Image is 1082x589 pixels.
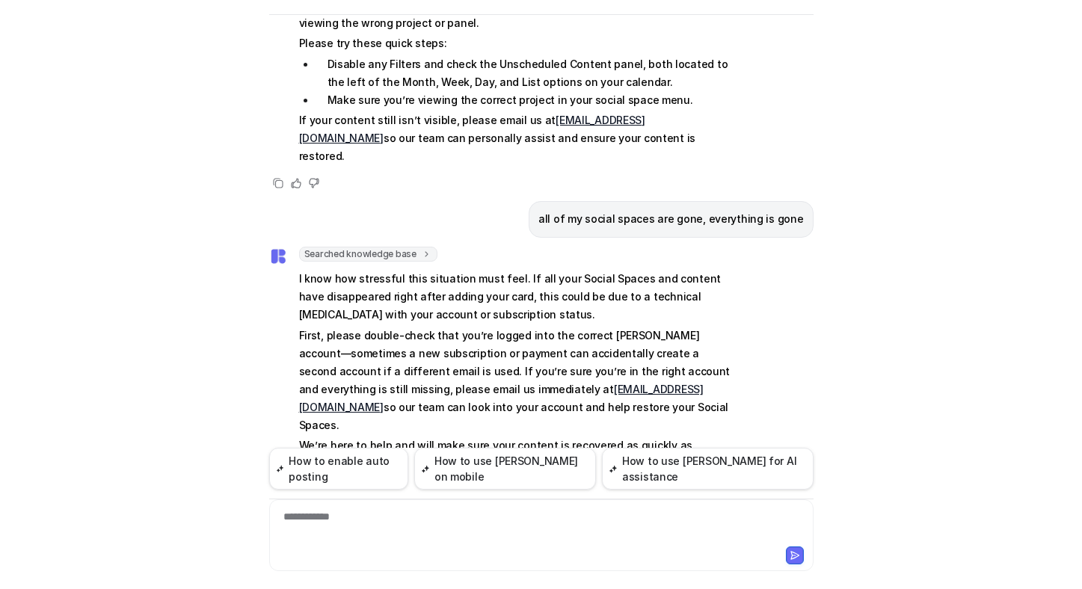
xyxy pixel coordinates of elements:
a: [EMAIL_ADDRESS][DOMAIN_NAME] [299,383,704,413]
p: First, please double-check that you’re logged into the correct [PERSON_NAME] account—sometimes a ... [299,327,737,434]
button: How to use [PERSON_NAME] for AI assistance [602,448,813,490]
p: I know how stressful this situation must feel. If all your Social Spaces and content have disappe... [299,270,737,324]
p: If your content still isn’t visible, please email us at so our team can personally assist and ens... [299,111,737,165]
p: Please try these quick steps: [299,34,737,52]
p: We’re here to help and will make sure your content is recovered as quickly as possible. [299,437,737,472]
p: all of my social spaces are gone, everything is gone [538,210,803,228]
button: How to use [PERSON_NAME] on mobile [414,448,596,490]
img: Widget [269,247,287,265]
button: How to enable auto posting [269,448,409,490]
li: Disable any Filters and check the Unscheduled Content panel, both located to the left of the Mont... [316,55,737,91]
span: Searched knowledge base [299,247,437,262]
li: Make sure you’re viewing the correct project in your social space menu. [316,91,737,109]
